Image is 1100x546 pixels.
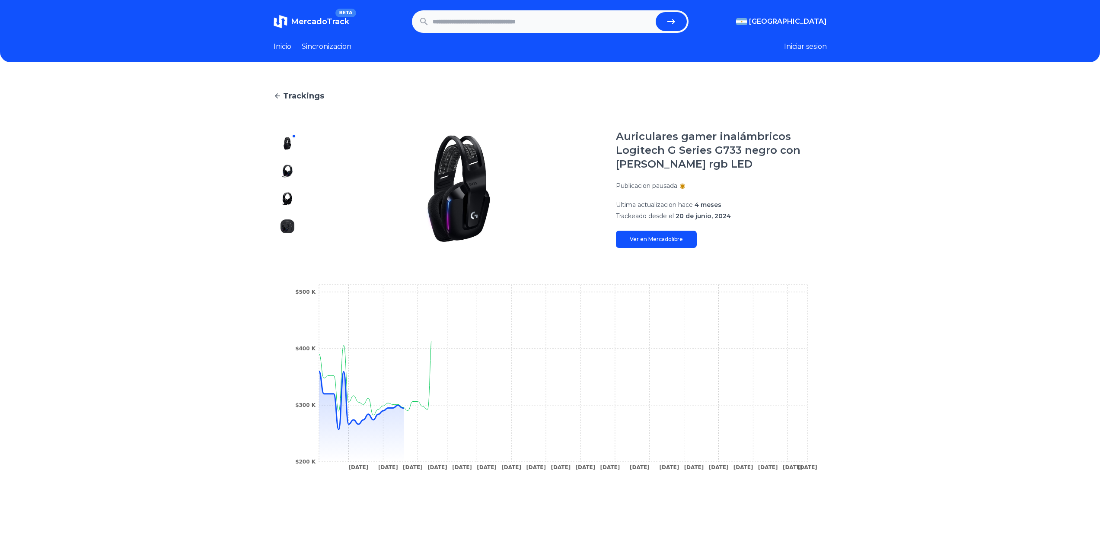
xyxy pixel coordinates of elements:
tspan: [DATE] [758,464,778,470]
tspan: $400 K [295,346,316,352]
tspan: [DATE] [526,464,546,470]
img: Auriculares gamer inalámbricos Logitech G Series G733 negro con luz rgb LED [281,164,294,178]
img: Auriculares gamer inalámbricos Logitech G Series G733 negro con luz rgb LED [281,219,294,233]
p: Publicacion pausada [616,181,677,190]
span: 20 de junio, 2024 [676,212,731,220]
tspan: [DATE] [501,464,521,470]
a: Inicio [274,41,291,52]
img: Auriculares gamer inalámbricos Logitech G Series G733 negro con luz rgb LED [319,130,599,248]
tspan: [DATE] [733,464,753,470]
img: Auriculares gamer inalámbricos Logitech G Series G733 negro con luz rgb LED [281,192,294,206]
span: Ultima actualizacion hace [616,201,693,209]
h1: Auriculares gamer inalámbricos Logitech G Series G733 negro con [PERSON_NAME] rgb LED [616,130,827,171]
img: MercadoTrack [274,15,287,29]
tspan: [DATE] [659,464,679,470]
span: [GEOGRAPHIC_DATA] [749,16,827,27]
span: Trackings [283,90,324,102]
tspan: $300 K [295,402,316,408]
tspan: [DATE] [348,464,368,470]
tspan: [DATE] [630,464,650,470]
span: BETA [335,9,356,17]
tspan: [DATE] [575,464,595,470]
img: Argentina [736,18,747,25]
button: [GEOGRAPHIC_DATA] [736,16,827,27]
tspan: [DATE] [708,464,728,470]
tspan: [DATE] [378,464,398,470]
button: Iniciar sesion [784,41,827,52]
tspan: $200 K [295,459,316,465]
tspan: [DATE] [452,464,472,470]
a: MercadoTrackBETA [274,15,349,29]
tspan: [DATE] [600,464,620,470]
tspan: [DATE] [403,464,423,470]
tspan: $500 K [295,289,316,295]
a: Ver en Mercadolibre [616,231,697,248]
tspan: [DATE] [477,464,497,470]
a: Trackings [274,90,827,102]
tspan: [DATE] [684,464,704,470]
span: 4 meses [695,201,721,209]
tspan: [DATE] [551,464,571,470]
a: Sincronizacion [302,41,351,52]
tspan: [DATE] [782,464,802,470]
img: Auriculares gamer inalámbricos Logitech G Series G733 negro con luz rgb LED [281,136,294,150]
tspan: [DATE] [797,464,817,470]
tspan: [DATE] [427,464,447,470]
span: Trackeado desde el [616,212,674,220]
span: MercadoTrack [291,17,349,26]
